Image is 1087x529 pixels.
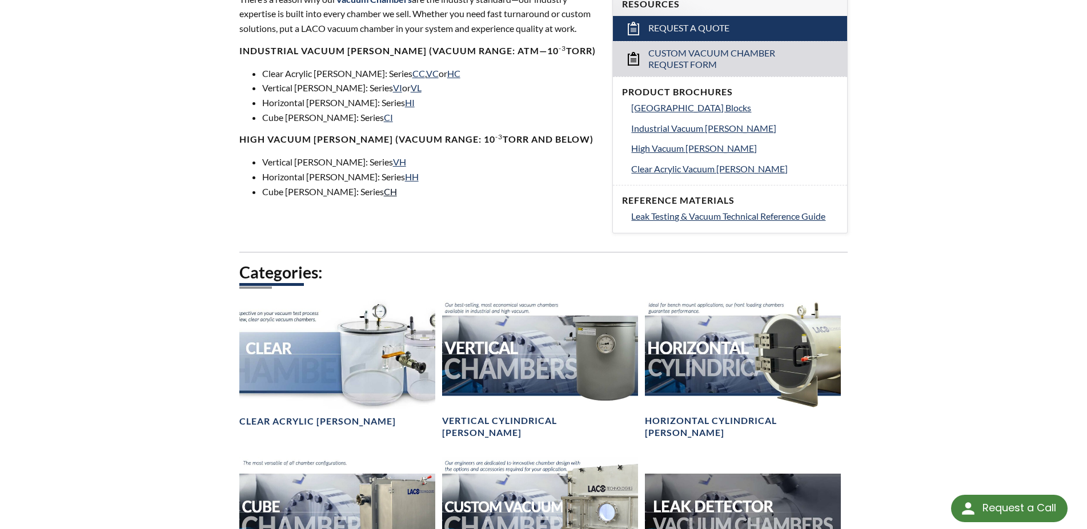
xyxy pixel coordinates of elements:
a: VC [426,68,439,79]
span: [GEOGRAPHIC_DATA] Blocks [631,102,751,113]
span: Industrial Vacuum [PERSON_NAME] [631,123,776,134]
a: HC [447,68,460,79]
a: HI [405,97,415,108]
span: Request a Quote [648,22,729,34]
a: VL [411,82,422,93]
a: Request a Quote [613,16,847,41]
sup: -3 [559,44,566,53]
li: Clear Acrylic [PERSON_NAME]: Series , or [262,66,599,81]
span: Clear Acrylic Vacuum [PERSON_NAME] [631,163,788,174]
a: CI [384,112,393,123]
span: Custom Vacuum Chamber Request Form [648,47,814,71]
a: Clear Acrylic Vacuum [PERSON_NAME] [631,161,838,176]
h4: High Vacuum [PERSON_NAME] (Vacuum range: 10 Torr and below) [239,134,599,146]
li: Horizontal [PERSON_NAME]: Series [262,169,599,184]
a: CH [384,186,397,197]
span: Leak Testing & Vacuum Technical Reference Guide [631,211,825,221]
a: Industrial Vacuum [PERSON_NAME] [631,121,838,136]
li: Vertical [PERSON_NAME]: Series [262,155,599,169]
a: VI [393,82,402,93]
a: Vertical Vacuum Chambers headerVertical Cylindrical [PERSON_NAME] [442,299,638,439]
h4: Horizontal Cylindrical [PERSON_NAME] [645,415,841,439]
li: Cube [PERSON_NAME]: Series [262,110,599,125]
a: Custom Vacuum Chamber Request Form [613,41,847,77]
h4: Reference Materials [622,195,838,207]
h2: Categories: [239,262,848,283]
li: Horizontal [PERSON_NAME]: Series [262,95,599,110]
a: High Vacuum [PERSON_NAME] [631,141,838,156]
div: Request a Call [951,495,1068,522]
span: High Vacuum [PERSON_NAME] [631,143,757,154]
img: round button [959,499,977,518]
a: Leak Testing & Vacuum Technical Reference Guide [631,209,838,224]
a: Clear Chambers headerClear Acrylic [PERSON_NAME] [239,299,435,427]
a: [GEOGRAPHIC_DATA] Blocks [631,100,838,115]
h4: Product Brochures [622,86,838,98]
a: HH [405,171,419,182]
li: Vertical [PERSON_NAME]: Series or [262,80,599,95]
div: Request a Call [982,495,1056,521]
sup: -3 [495,132,503,141]
a: CC [412,68,425,79]
h4: Vertical Cylindrical [PERSON_NAME] [442,415,638,439]
li: Cube [PERSON_NAME]: Series [262,184,599,199]
h4: Industrial Vacuum [PERSON_NAME] (vacuum range: atm—10 Torr) [239,45,599,57]
a: VH [393,156,406,167]
a: Horizontal Cylindrical headerHorizontal Cylindrical [PERSON_NAME] [645,299,841,439]
h4: Clear Acrylic [PERSON_NAME] [239,415,396,427]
